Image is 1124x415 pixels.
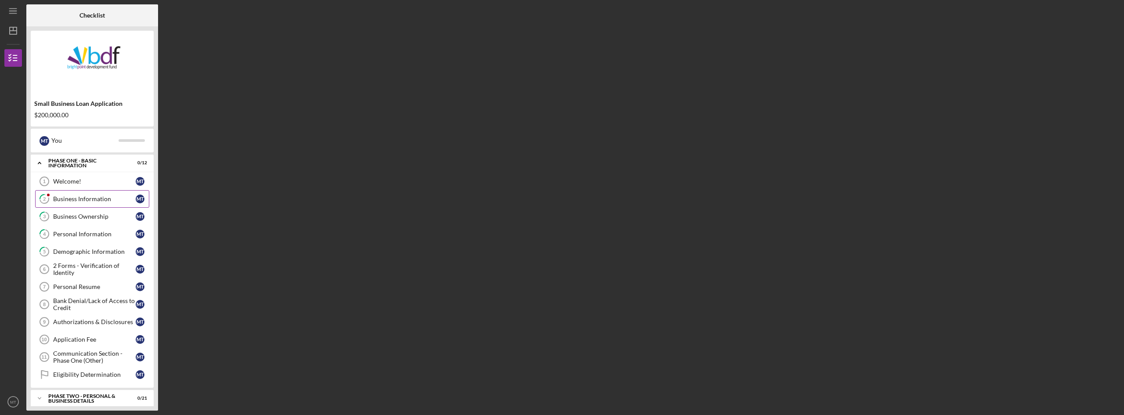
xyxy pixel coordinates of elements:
[131,396,147,401] div: 0 / 21
[136,370,144,379] div: M T
[35,260,149,278] a: 62 Forms - Verification of IdentityMT
[43,231,46,237] tspan: 4
[35,331,149,348] a: 10Application FeeMT
[53,283,136,290] div: Personal Resume
[53,231,136,238] div: Personal Information
[43,267,46,272] tspan: 6
[43,196,46,202] tspan: 2
[35,208,149,225] a: 3Business OwnershipMT
[136,353,144,361] div: M T
[136,318,144,326] div: M T
[53,350,136,364] div: Communication Section - Phase One (Other)
[136,300,144,309] div: M T
[53,318,136,325] div: Authorizations & Disclosures
[53,195,136,202] div: Business Information
[43,179,46,184] tspan: 1
[40,136,49,146] div: M T
[136,335,144,344] div: M T
[35,225,149,243] a: 4Personal InformationMT
[43,319,46,325] tspan: 9
[53,248,136,255] div: Demographic Information
[41,337,47,342] tspan: 10
[48,158,125,168] div: Phase One - Basic Information
[35,278,149,296] a: 7Personal ResumeMT
[31,35,154,88] img: Product logo
[41,354,47,360] tspan: 11
[43,214,46,220] tspan: 3
[53,213,136,220] div: Business Ownership
[4,393,22,411] button: MT
[136,247,144,256] div: M T
[136,282,144,291] div: M T
[48,393,125,404] div: PHASE TWO - PERSONAL & BUSINESS DETAILS
[136,177,144,186] div: M T
[35,366,149,383] a: Eligibility DeterminationMT
[43,284,46,289] tspan: 7
[53,336,136,343] div: Application Fee
[35,190,149,208] a: 2Business InformationMT
[43,249,46,255] tspan: 5
[136,195,144,203] div: M T
[53,297,136,311] div: Bank Denial/Lack of Access to Credit
[43,302,46,307] tspan: 8
[53,371,136,378] div: Eligibility Determination
[136,265,144,274] div: M T
[136,230,144,238] div: M T
[35,313,149,331] a: 9Authorizations & DisclosuresMT
[53,262,136,276] div: 2 Forms - Verification of Identity
[34,112,150,119] div: $200,000.00
[136,212,144,221] div: M T
[35,296,149,313] a: 8Bank Denial/Lack of Access to CreditMT
[35,243,149,260] a: 5Demographic InformationMT
[35,173,149,190] a: 1Welcome!MT
[53,178,136,185] div: Welcome!
[10,400,16,404] text: MT
[35,348,149,366] a: 11Communication Section - Phase One (Other)MT
[34,100,150,107] div: Small Business Loan Application
[51,133,119,148] div: You
[131,160,147,166] div: 0 / 12
[79,12,105,19] b: Checklist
